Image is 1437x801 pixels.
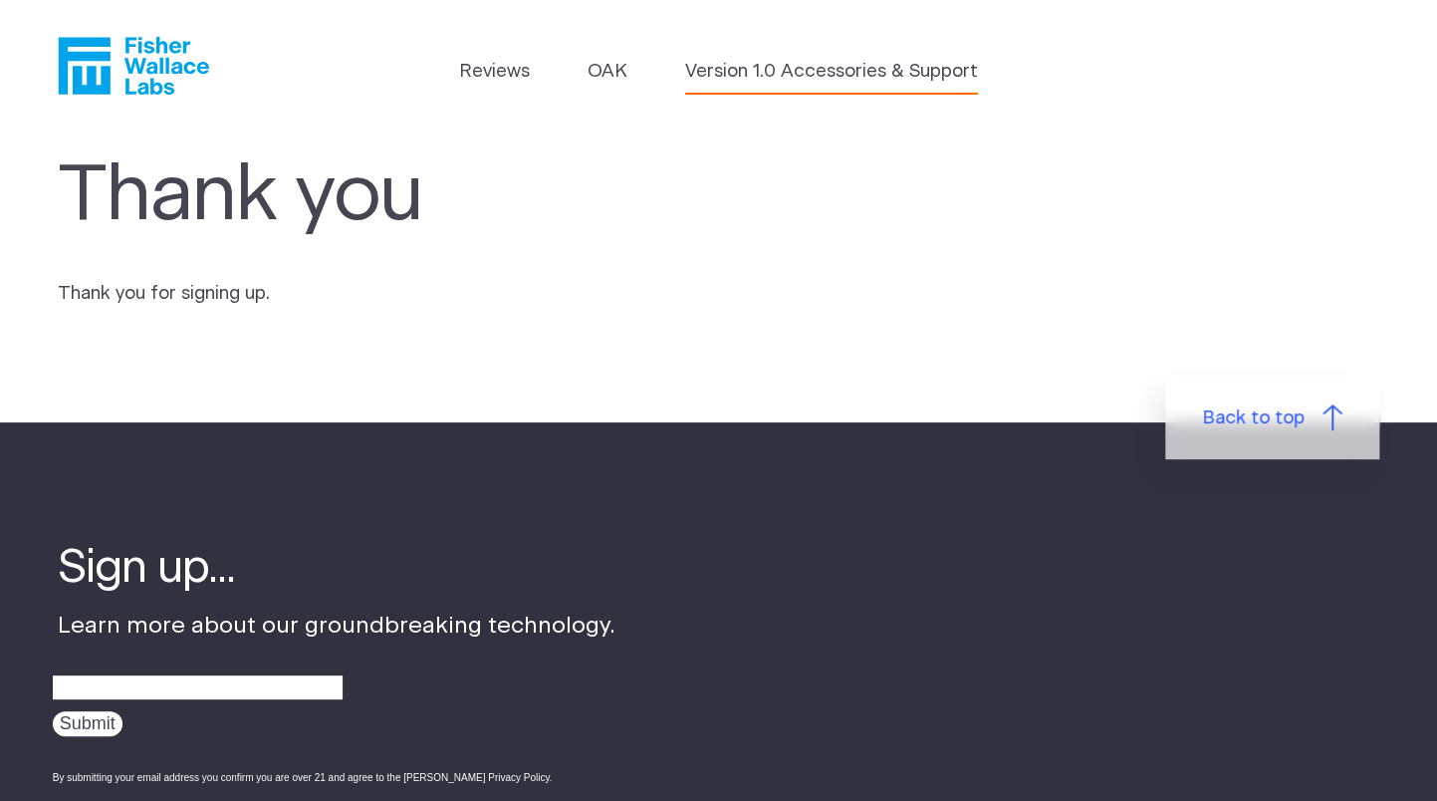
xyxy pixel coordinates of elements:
[58,538,615,600] h4: Sign up...
[53,711,122,736] input: Submit
[53,770,615,785] div: By submitting your email address you confirm you are over 21 and agree to the [PERSON_NAME] Priva...
[685,58,978,86] a: Version 1.0 Accessories & Support
[588,58,627,86] a: OAK
[459,58,530,86] a: Reviews
[1202,404,1305,432] span: Back to top
[58,284,270,303] span: Thank you for signing up.
[1165,377,1380,460] a: Back to top
[58,37,209,95] a: Fisher Wallace
[58,150,886,242] h1: Thank you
